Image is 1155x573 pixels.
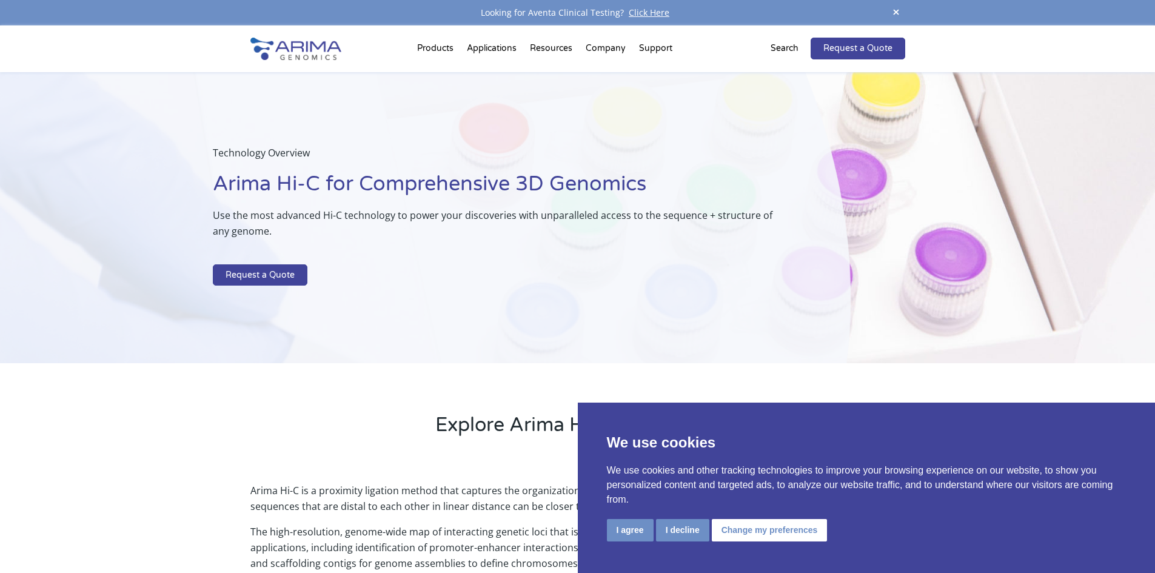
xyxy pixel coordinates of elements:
[607,519,654,541] button: I agree
[712,519,828,541] button: Change my preferences
[250,412,905,448] h2: Explore Arima Hi-C Technology
[250,483,905,524] p: Arima Hi-C is a proximity ligation method that captures the organizational structure of chromatin...
[213,264,307,286] a: Request a Quote
[811,38,905,59] a: Request a Quote
[607,463,1127,507] p: We use cookies and other tracking technologies to improve your browsing experience on our website...
[771,41,798,56] p: Search
[250,38,341,60] img: Arima-Genomics-logo
[624,7,674,18] a: Click Here
[250,5,905,21] div: Looking for Aventa Clinical Testing?
[213,207,790,249] p: Use the most advanced Hi-C technology to power your discoveries with unparalleled access to the s...
[213,145,790,170] p: Technology Overview
[213,170,790,207] h1: Arima Hi-C for Comprehensive 3D Genomics
[607,432,1127,454] p: We use cookies
[656,519,709,541] button: I decline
